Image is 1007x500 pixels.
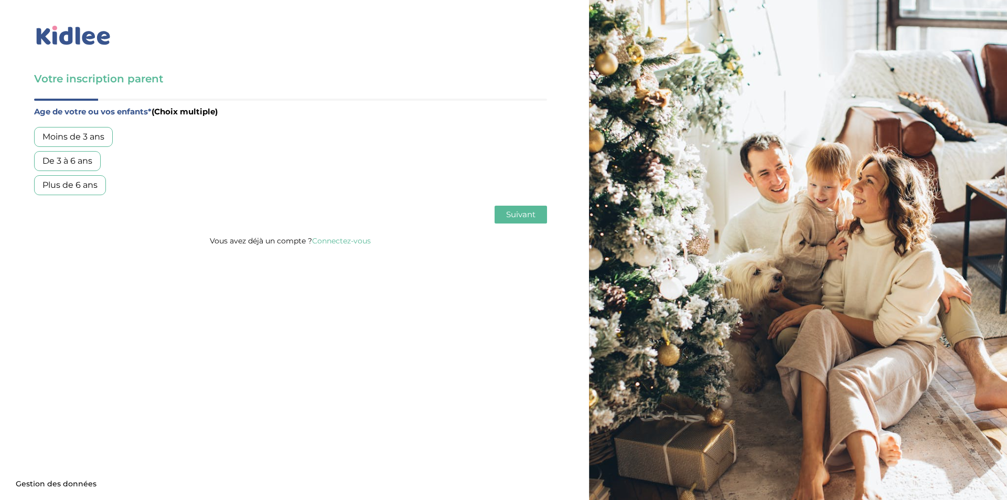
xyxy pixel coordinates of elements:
button: Gestion des données [9,473,103,495]
span: Suivant [506,209,535,219]
img: logo_kidlee_bleu [34,24,113,48]
button: Précédent [34,206,83,224]
span: (Choix multiple) [152,107,218,116]
p: Vous avez déjà un compte ? [34,234,547,248]
label: Age de votre ou vos enfants* [34,105,547,119]
button: Suivant [495,206,547,224]
div: De 3 à 6 ans [34,151,101,171]
div: Moins de 3 ans [34,127,113,147]
h3: Votre inscription parent [34,71,547,86]
a: Connectez-vous [312,236,371,246]
div: Plus de 6 ans [34,175,106,195]
span: Gestion des données [16,480,97,489]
